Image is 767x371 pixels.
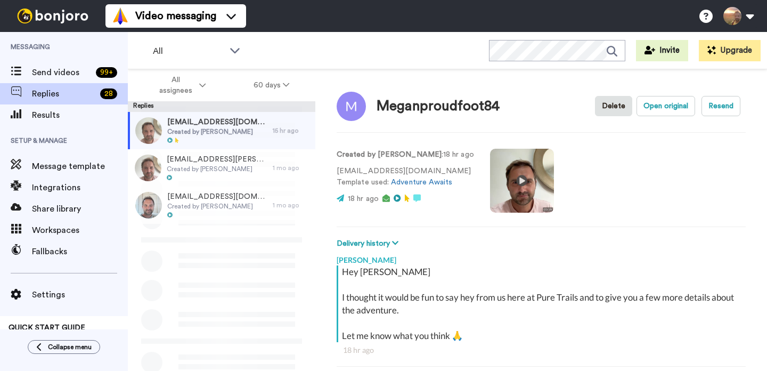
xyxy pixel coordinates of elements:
[128,101,315,112] div: Replies
[32,160,128,173] span: Message template
[701,96,740,116] button: Resend
[391,179,452,186] a: Adventure Awaits
[167,127,267,136] span: Created by [PERSON_NAME]
[337,92,366,121] img: Image of Meganproudfoot84
[167,117,267,127] span: [EMAIL_ADDRESS][DOMAIN_NAME]
[377,99,500,114] div: Meganproudfoot84
[135,117,162,144] img: 59037d70-ad27-48ac-9e62-29f3c66fc0ed-thumb.jpg
[32,245,128,258] span: Fallbacks
[337,151,442,158] strong: Created by [PERSON_NAME]
[337,249,746,265] div: [PERSON_NAME]
[135,192,162,219] img: 3edbd1dd-7005-4ed6-88bd-83da783b4fbe-thumb.jpg
[636,40,688,61] button: Invite
[273,164,310,172] div: 1 mo ago
[32,181,128,194] span: Integrations
[273,201,310,209] div: 1 mo ago
[48,343,92,351] span: Collapse menu
[167,191,267,202] span: [EMAIL_ADDRESS][DOMAIN_NAME]
[337,149,474,160] p: : 18 hr ago
[342,265,743,342] div: Hey [PERSON_NAME] I thought it would be fun to say hey from us here at Pure Trails and to give yo...
[32,203,128,215] span: Share library
[13,9,93,23] img: bj-logo-header-white.svg
[130,70,230,100] button: All assignees
[135,9,216,23] span: Video messaging
[637,96,695,116] button: Open original
[32,109,128,122] span: Results
[100,88,117,99] div: 28
[28,340,100,354] button: Collapse menu
[167,165,267,173] span: Created by [PERSON_NAME]
[32,66,92,79] span: Send videos
[153,45,224,58] span: All
[337,238,402,249] button: Delivery history
[32,288,128,301] span: Settings
[273,126,310,135] div: 15 hr ago
[128,112,315,149] a: [EMAIL_ADDRESS][DOMAIN_NAME]Created by [PERSON_NAME]15 hr ago
[128,149,315,187] a: [EMAIL_ADDRESS][PERSON_NAME][DOMAIN_NAME]Created by [PERSON_NAME]1 mo ago
[32,224,128,237] span: Workspaces
[699,40,761,61] button: Upgrade
[167,202,267,211] span: Created by [PERSON_NAME]
[96,67,117,78] div: 99 +
[348,195,379,203] span: 18 hr ago
[343,345,739,356] div: 18 hr ago
[167,154,267,165] span: [EMAIL_ADDRESS][PERSON_NAME][DOMAIN_NAME]
[128,187,315,224] a: [EMAIL_ADDRESS][DOMAIN_NAME]Created by [PERSON_NAME]1 mo ago
[135,155,161,181] img: 90e247a0-a007-4261-af97-852ac841e501-thumb.jpg
[32,87,96,100] span: Replies
[112,7,129,25] img: vm-color.svg
[230,76,313,95] button: 60 days
[595,96,632,116] button: Delete
[9,324,85,332] span: QUICK START GUIDE
[154,75,197,96] span: All assignees
[337,166,474,188] p: [EMAIL_ADDRESS][DOMAIN_NAME] Template used:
